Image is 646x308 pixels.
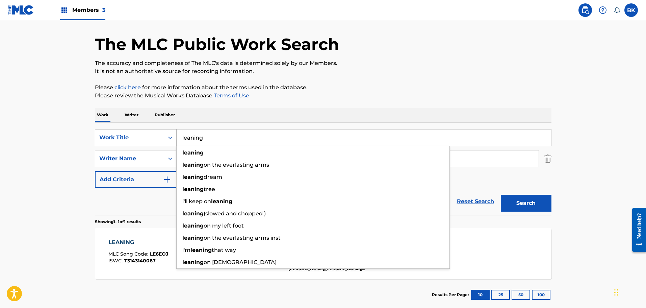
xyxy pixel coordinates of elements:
[124,258,156,264] span: T3143140067
[108,238,169,246] div: LEANING
[182,198,211,205] span: i'll keep on
[182,174,204,180] strong: leaning
[182,162,204,168] strong: leaning
[182,186,204,192] strong: leaning
[95,228,551,279] a: LEANINGMLC Song Code:LE6EOJISWC:T3143140067Writers (5)[PERSON_NAME], [PERSON_NAME], [PERSON_NAME]...
[614,282,618,303] div: Drag
[211,198,232,205] strong: leaning
[182,259,204,265] strong: leaning
[454,194,497,209] a: Reset Search
[432,292,470,298] p: Results Per Page:
[578,3,592,17] a: Public Search
[204,235,281,241] span: on the everlasting arms inst
[182,235,204,241] strong: leaning
[99,155,160,163] div: Writer Name
[182,222,204,229] strong: leaning
[95,108,110,122] p: Work
[72,6,105,14] span: Members
[212,92,249,99] a: Terms of Use
[624,3,638,17] div: User Menu
[614,7,620,14] div: Notifications
[471,290,490,300] button: 10
[153,108,177,122] p: Publisher
[60,6,68,14] img: Top Rightsholders
[95,171,177,188] button: Add Criteria
[581,6,589,14] img: search
[95,59,551,67] p: The accuracy and completeness of The MLC's data is determined solely by our Members.
[102,7,105,13] span: 3
[99,134,160,142] div: Work Title
[190,247,212,253] strong: leaning
[612,276,646,308] iframe: Chat Widget
[95,219,141,225] p: Showing 1 - 1 of 1 results
[95,84,551,92] p: Please for more information about the terms used in the database.
[182,149,204,156] strong: leaning
[532,290,550,300] button: 100
[627,203,646,257] iframe: Resource Center
[512,290,530,300] button: 50
[163,175,171,184] img: 9d2ae6d4665cec9f34b9.svg
[95,92,551,100] p: Please review the Musical Works Database
[596,3,610,17] div: Help
[108,258,124,264] span: ISWC :
[204,222,244,229] span: on my left foot
[8,5,34,15] img: MLC Logo
[95,67,551,75] p: It is not an authoritative source for recording information.
[212,247,236,253] span: that way
[599,6,607,14] img: help
[491,290,510,300] button: 25
[544,150,551,167] img: Delete Criterion
[150,251,169,257] span: LE6EOJ
[204,259,277,265] span: on [DEMOGRAPHIC_DATA]
[204,162,269,168] span: on the everlasting arms
[204,210,266,217] span: (slowed and chopped )
[182,210,204,217] strong: leaning
[204,174,222,180] span: dream
[108,251,150,257] span: MLC Song Code :
[123,108,140,122] p: Writer
[501,195,551,212] button: Search
[95,34,339,54] h1: The MLC Public Work Search
[204,186,215,192] span: tree
[182,247,190,253] span: i'm
[114,84,141,91] a: click here
[95,129,551,215] form: Search Form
